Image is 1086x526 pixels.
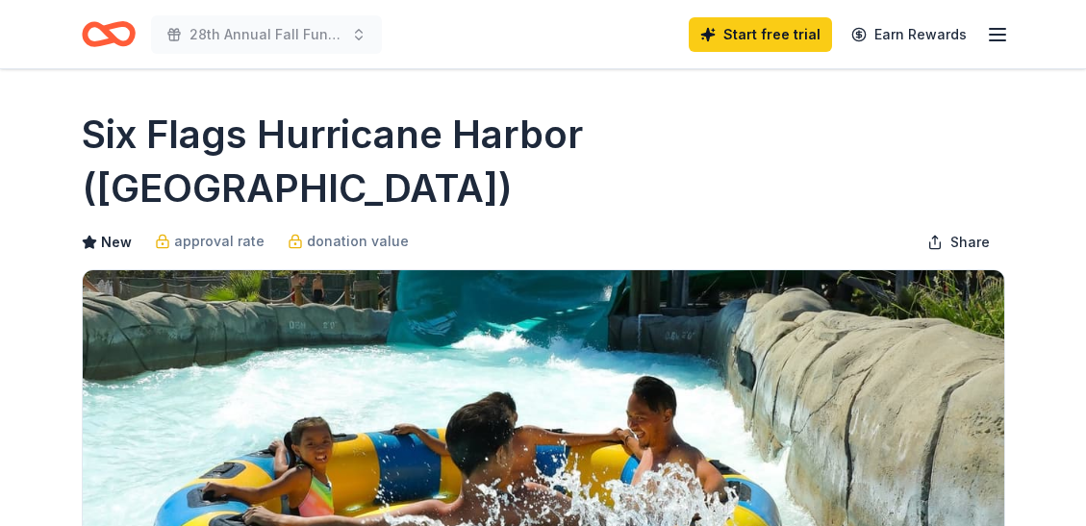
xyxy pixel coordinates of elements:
[288,230,409,253] a: donation value
[189,23,343,46] span: 28th Annual Fall Fundraiser, Murder Mystery Luncheon and Auction
[155,230,265,253] a: approval rate
[950,231,990,254] span: Share
[307,230,409,253] span: donation value
[101,231,132,254] span: New
[151,15,382,54] button: 28th Annual Fall Fundraiser, Murder Mystery Luncheon and Auction
[82,108,1005,215] h1: Six Flags Hurricane Harbor ([GEOGRAPHIC_DATA])
[912,223,1005,262] button: Share
[82,12,136,57] a: Home
[689,17,832,52] a: Start free trial
[840,17,978,52] a: Earn Rewards
[174,230,265,253] span: approval rate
